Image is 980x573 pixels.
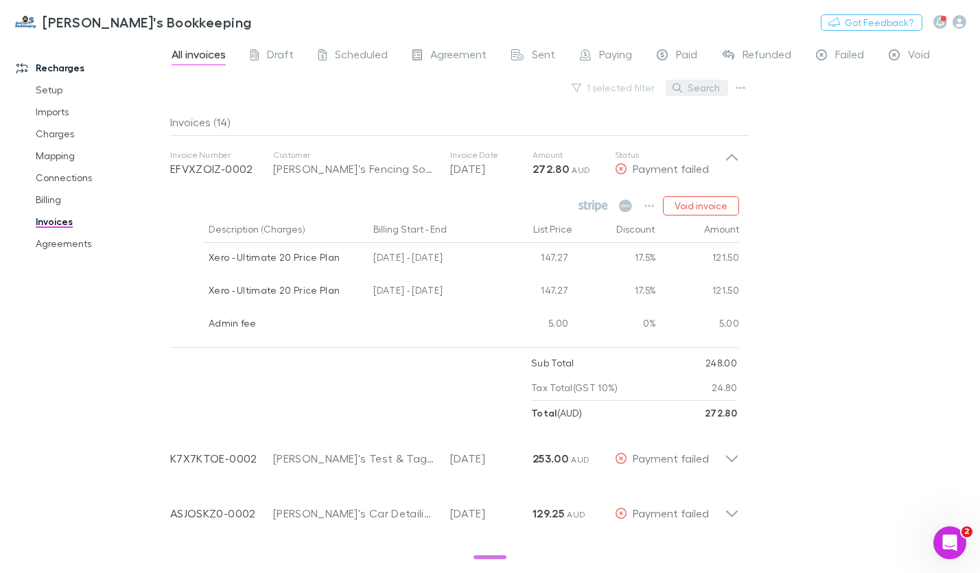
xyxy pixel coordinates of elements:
[533,162,569,176] strong: 272.80
[705,351,737,375] p: 248.00
[633,452,709,465] span: Payment failed
[961,526,972,537] span: 2
[491,276,574,309] div: 147.27
[574,243,656,276] div: 17.5%
[565,80,663,96] button: 1 selected filter
[159,480,750,535] div: ASJOSKZ0-0002[PERSON_NAME]'s Car Detailing ([PERSON_NAME] North)[DATE]129.25 AUDPayment failed
[633,162,709,175] span: Payment failed
[532,47,555,65] span: Sent
[656,309,739,342] div: 5.00
[430,47,487,65] span: Agreement
[450,150,533,161] p: Invoice Date
[22,211,178,233] a: Invoices
[22,79,178,101] a: Setup
[450,505,533,522] p: [DATE]
[574,276,656,309] div: 17.5%
[599,47,632,65] span: Paying
[908,47,930,65] span: Void
[656,276,739,309] div: 121.50
[209,276,363,305] div: Xero - Ultimate 20 Price Plan
[22,189,178,211] a: Billing
[273,161,436,177] div: [PERSON_NAME]'s Fencing Somerville
[572,165,591,175] span: AUD
[273,450,436,467] div: [PERSON_NAME]'s Test & Tag Narellan
[368,276,491,309] div: [DATE] - [DATE]
[491,243,574,276] div: 147.27
[663,196,739,215] button: Void invoice
[170,505,273,522] p: ASJOSKZ0-0002
[5,5,260,38] a: [PERSON_NAME]'s Bookkeeping
[666,80,728,96] button: Search
[22,145,178,167] a: Mapping
[933,526,966,559] iframe: Intercom live chat
[273,505,436,522] div: [PERSON_NAME]'s Car Detailing ([PERSON_NAME] North)
[743,47,791,65] span: Refunded
[22,233,178,255] a: Agreements
[450,161,533,177] p: [DATE]
[3,57,178,79] a: Recharges
[531,407,557,419] strong: Total
[22,101,178,123] a: Imports
[450,450,533,467] p: [DATE]
[43,14,251,30] h3: [PERSON_NAME]'s Bookkeeping
[172,47,226,65] span: All invoices
[533,506,564,520] strong: 129.25
[159,136,750,191] div: Invoice NumberEFVXZOIZ-0002Customer[PERSON_NAME]'s Fencing SomervilleInvoice Date[DATE]Amount272....
[368,243,491,276] div: [DATE] - [DATE]
[531,351,574,375] p: Sub Total
[656,243,739,276] div: 121.50
[273,150,436,161] p: Customer
[568,509,586,519] span: AUD
[531,401,582,425] p: ( AUD )
[835,47,864,65] span: Failed
[676,47,697,65] span: Paid
[533,452,568,465] strong: 253.00
[531,375,618,400] p: Tax Total (GST 10%)
[22,123,178,145] a: Charges
[572,454,590,465] span: AUD
[821,14,922,31] button: Got Feedback?
[615,150,725,161] p: Status
[705,407,737,419] strong: 272.80
[712,375,737,400] p: 24.80
[170,150,273,161] p: Invoice Number
[22,167,178,189] a: Connections
[574,309,656,342] div: 0%
[209,243,363,272] div: Xero - Ultimate 20 Price Plan
[170,450,273,467] p: K7X7KTOE-0002
[159,425,750,480] div: K7X7KTOE-0002[PERSON_NAME]'s Test & Tag Narellan[DATE]253.00 AUDPayment failed
[209,309,363,338] div: Admin fee
[170,161,273,177] p: EFVXZOIZ-0002
[491,309,574,342] div: 5.00
[335,47,388,65] span: Scheduled
[533,150,615,161] p: Amount
[267,47,294,65] span: Draft
[633,506,709,519] span: Payment failed
[14,14,37,30] img: Jim's Bookkeeping's Logo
